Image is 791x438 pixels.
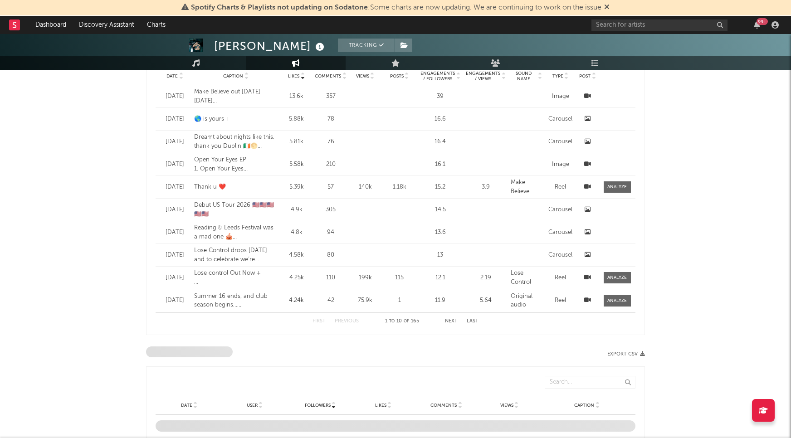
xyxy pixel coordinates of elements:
span: Followers [305,403,331,408]
span: Engagements / Followers [420,71,455,82]
div: Reel [547,183,574,192]
div: Lose control Out Now + Director: @BenjiBeacham Producer: @WillemLord VHS: @freddieblac.k Styling:... [194,269,278,287]
div: 110 [315,273,347,282]
div: Lose Control [511,269,542,287]
span: User [247,403,258,408]
div: 5.88k [283,115,311,124]
button: Last [467,319,479,324]
div: 4.58k [283,251,311,260]
span: Caption [223,73,243,79]
a: Discovery Assistant [73,16,141,34]
div: 305 [315,205,347,214]
div: [DATE] [160,183,190,192]
div: [DATE] [160,115,190,124]
div: 210 [315,160,347,169]
button: Next [445,319,458,324]
div: Carousel [547,251,574,260]
div: Reading & Leeds Festival was a mad one 🎪 @impactfilms_ @lxrenshaw 📸 [194,224,278,241]
span: Engagements / Views [465,71,501,82]
div: [DATE] [160,205,190,214]
span: Date [181,403,192,408]
div: Open Your Eyes EP 1. Open Your Eyes 2. Not Chasing Highs 3. Me+U Out [DATE]… [194,156,278,173]
span: Date [166,73,178,79]
span: Spotify Charts & Playlists not updating on Sodatone [191,4,368,11]
span: Post [579,73,591,79]
div: 78 [315,115,347,124]
div: [PERSON_NAME] [214,39,327,54]
div: Reel [547,296,574,305]
span: Comments [430,403,457,408]
span: to [389,319,395,323]
div: 🌎 is yours + [194,115,278,124]
div: Original audio [511,292,542,310]
button: Tracking [338,39,395,52]
div: 1 10 165 [377,316,427,327]
div: 2.19 [465,273,506,282]
button: 99+ [754,21,760,29]
div: Make Believe out [DATE] [DATE] #summer16 [194,88,278,105]
span: Caption [574,403,594,408]
div: 5.58k [283,160,311,169]
div: 14.5 [420,205,461,214]
div: 13 [420,251,461,260]
div: 357 [315,92,347,101]
button: First [312,319,326,324]
div: 80 [315,251,347,260]
div: 11.9 [420,296,461,305]
div: [DATE] [160,273,190,282]
span: Comments [315,73,341,79]
div: Reel [547,273,574,282]
span: Type [552,73,563,79]
div: 16.6 [420,115,461,124]
div: Dreamt about nights like this, thank you Dublin 🇮🇪🌕 🎥 @fendmedia 📸 @[PERSON_NAME] [194,133,278,151]
div: 16.4 [420,137,461,146]
div: 75.9k [351,296,379,305]
a: Charts [141,16,172,34]
button: Previous [335,319,359,324]
div: 5.64 [465,296,506,305]
div: [DATE] [160,160,190,169]
span: Top Instagram Mentions [146,346,233,357]
span: : Some charts are now updating. We are continuing to work on the issue [191,4,601,11]
div: [DATE] [160,251,190,260]
div: [DATE] [160,296,190,305]
div: 5.39k [283,183,311,192]
div: 12.1 [420,273,461,282]
div: 76 [315,137,347,146]
div: Carousel [547,228,574,237]
div: 140k [351,183,379,192]
div: [DATE] [160,228,190,237]
a: Dashboard [29,16,73,34]
div: 13.6 [420,228,461,237]
div: 3.9 [465,183,506,192]
span: Views [356,73,369,79]
div: 4.24k [283,296,311,305]
div: 4.9k [283,205,311,214]
div: 99 + [757,18,768,25]
div: Summer 16 ends, and club season begins… 🎥 @lxrenshaw [194,292,278,310]
div: Debut US Tour 2026 🇺🇸🇺🇸🇺🇸🇺🇸🇺🇸 [194,201,278,219]
div: 16.1 [420,160,461,169]
div: Image [547,160,574,169]
div: 13.6k [283,92,311,101]
div: [DATE] [160,92,190,101]
div: 57 [315,183,347,192]
div: Thank u ❤️ [194,183,278,192]
div: Lose Control drops [DATE] and to celebrate we’re throwing a pop up party at a secret location👀… +... [194,246,278,264]
div: 1 [384,296,415,305]
span: of [404,319,409,323]
div: 42 [315,296,347,305]
span: Posts [390,73,404,79]
div: 39 [420,92,461,101]
div: 1.18k [384,183,415,192]
span: Sound Name [511,71,537,82]
div: Make Believe [511,178,542,196]
input: Search... [545,376,635,389]
span: Likes [288,73,299,79]
div: 4.25k [283,273,311,282]
div: Image [547,92,574,101]
div: 94 [315,228,347,237]
div: 4.8k [283,228,311,237]
span: Likes [375,403,386,408]
div: Carousel [547,137,574,146]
